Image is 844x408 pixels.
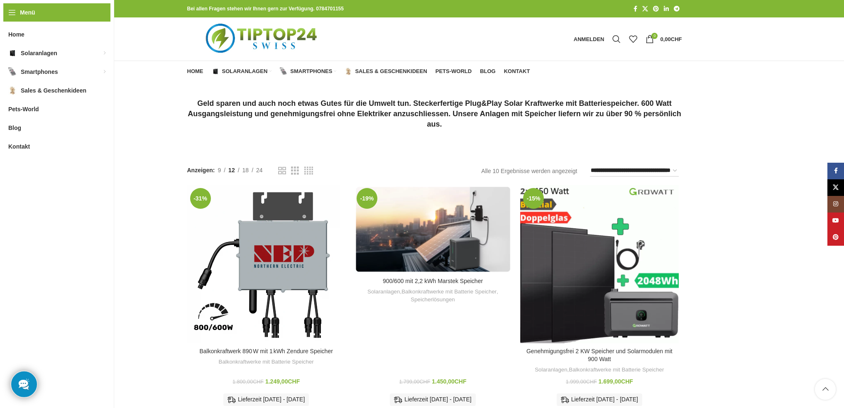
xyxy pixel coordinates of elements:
[569,366,664,374] a: Balkonkraftwerke mit Batterie Speicher
[256,167,263,173] span: 24
[291,166,299,176] a: Rasteransicht 3
[8,139,30,154] span: Kontakt
[480,68,496,75] span: Blog
[355,68,427,75] span: Sales & Geschenkideen
[570,31,609,47] a: Anmelden
[345,63,427,80] a: Sales & Geschenkideen
[574,37,604,42] span: Anmelden
[586,379,597,385] span: CHF
[212,68,219,75] img: Solaranlagen
[432,378,466,385] bdi: 1.450,00
[219,358,314,366] a: Balkonkraftwerke mit Batterie Speicher
[187,185,345,343] a: Balkonkraftwerk 890 W mit 1 kWh Zendure Speicher
[455,378,467,385] span: CHF
[8,120,21,135] span: Blog
[187,68,203,75] span: Home
[523,188,544,209] span: -15%
[265,378,300,385] bdi: 1.249,00
[8,49,17,57] img: Solaranlagen
[504,68,530,75] span: Kontakt
[187,63,203,80] a: Home
[8,27,24,42] span: Home
[354,185,512,274] a: 900/600 mit 2,2 kWh Marstek Speicher
[399,379,430,385] bdi: 1.799,00
[20,8,35,17] span: Menü
[8,86,17,95] img: Sales & Geschenkideen
[222,68,268,75] span: Solaranlagen
[218,167,221,173] span: 9
[188,99,681,128] strong: Geld sparen und auch noch etwas Gutes für die Umwelt tun. Steckerfertige Plug&Play Solar Kraftwer...
[183,63,534,80] div: Hauptnavigation
[671,36,682,42] span: CHF
[228,167,235,173] span: 12
[419,379,430,385] span: CHF
[599,378,633,385] bdi: 1.699,00
[480,63,496,80] a: Blog
[566,379,597,385] bdi: 1.999,00
[383,278,483,284] a: 900/600 mit 2,2 kWh Marstek Speicher
[225,166,238,175] a: 12
[357,188,377,209] span: -19%
[827,179,844,196] a: X Social Link
[345,68,352,75] img: Sales & Geschenkideen
[232,379,264,385] bdi: 1.800,00
[240,166,252,175] a: 18
[661,3,671,15] a: LinkedIn Social Link
[815,379,836,400] a: Scroll to top button
[242,167,249,173] span: 18
[187,35,338,42] a: Logo der Website
[212,63,272,80] a: Solaranlagen
[367,288,400,296] a: Solaranlagen
[651,33,658,39] span: 0
[290,68,332,75] span: Smartphones
[520,185,678,343] a: Genehmigungsfrei 2 KW Speicher und Solarmodulen mit 900 Watt
[199,348,333,354] a: Balkonkraftwerk 890 W mit 1 kWh Zendure Speicher
[827,163,844,179] a: Facebook Social Link
[671,3,682,15] a: Telegram Social Link
[187,166,215,175] span: Anzeigen
[641,31,686,47] a: 0 0,00CHF
[625,31,641,47] div: Meine Wunschliste
[435,63,472,80] a: Pets-World
[557,393,642,406] div: Lieferzeit [DATE] - [DATE]
[827,229,844,246] a: Pinterest Social Link
[660,36,682,42] bdi: 0,00
[608,31,625,47] a: Suche
[401,288,497,296] a: Balkonkraftwerke mit Batterie Speicher
[280,68,287,75] img: Smartphones
[358,288,508,303] div: , ,
[631,3,640,15] a: Facebook Social Link
[651,3,661,15] a: Pinterest Social Link
[827,213,844,229] a: YouTube Social Link
[21,46,57,61] span: Solaranlagen
[621,378,633,385] span: CHF
[21,64,58,79] span: Smartphones
[190,188,211,209] span: -31%
[288,378,300,385] span: CHF
[8,102,39,117] span: Pets-World
[8,68,17,76] img: Smartphones
[278,166,286,176] a: Rasteransicht 2
[535,366,567,374] a: Solaranlagen
[590,165,679,177] select: Shop-Reihenfolge
[187,17,338,61] img: Tiptop24 Nachhaltige & Faire Produkte
[524,366,674,374] div: ,
[215,166,224,175] a: 9
[390,393,475,406] div: Lieferzeit [DATE] - [DATE]
[481,166,577,176] p: Alle 10 Ergebnisse werden angezeigt
[640,3,651,15] a: X Social Link
[435,68,472,75] span: Pets-World
[21,83,86,98] span: Sales & Geschenkideen
[411,296,455,304] a: Speicherlösungen
[526,348,673,363] a: Genehmigungsfrei 2 KW Speicher und Solarmodulen mit 900 Watt
[223,393,309,406] div: Lieferzeit [DATE] - [DATE]
[827,196,844,213] a: Instagram Social Link
[187,6,344,12] strong: Bei allen Fragen stehen wir Ihnen gern zur Verfügung. 0784701155
[253,166,266,175] a: 24
[253,379,264,385] span: CHF
[280,63,336,80] a: Smartphones
[304,166,313,176] a: Rasteransicht 4
[504,63,530,80] a: Kontakt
